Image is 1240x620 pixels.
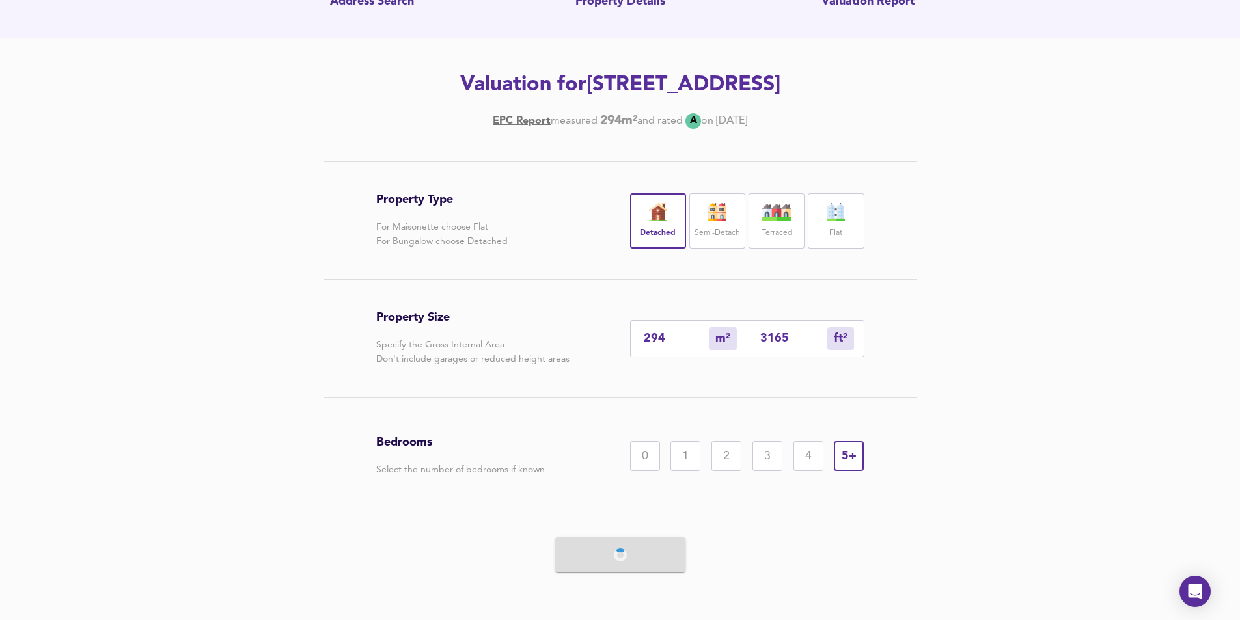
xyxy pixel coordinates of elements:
[600,114,637,128] b: 294 m²
[709,327,737,350] div: m²
[685,113,701,129] div: A
[551,114,598,128] div: measured
[793,441,823,471] div: 4
[630,193,686,249] div: Detached
[376,220,508,249] p: For Maisonette choose Flat For Bungalow choose Detached
[376,338,570,366] p: Specify the Gross Internal Area Don't include garages or reduced height areas
[689,193,745,249] div: Semi-Detach
[630,441,660,471] div: 0
[640,225,676,241] label: Detached
[711,441,741,471] div: 2
[834,441,864,471] div: 5+
[701,114,713,128] div: on
[1179,576,1211,607] div: Open Intercom Messenger
[670,441,700,471] div: 1
[701,203,734,221] img: house-icon
[637,114,683,128] div: and rated
[820,203,852,221] img: flat-icon
[493,114,551,128] a: EPC Report
[493,113,747,129] div: [DATE]
[760,203,793,221] img: house-icon
[252,71,989,100] h2: Valuation for [STREET_ADDRESS]
[762,225,792,241] label: Terraced
[376,193,508,207] h3: Property Type
[752,441,782,471] div: 3
[749,193,805,249] div: Terraced
[829,225,842,241] label: Flat
[808,193,864,249] div: Flat
[827,327,854,350] div: m²
[376,435,545,450] h3: Bedrooms
[644,332,709,345] input: Enter sqm
[760,332,827,345] input: Sqft
[695,225,740,241] label: Semi-Detach
[376,463,545,477] p: Select the number of bedrooms if known
[376,310,570,325] h3: Property Size
[642,203,674,221] img: house-icon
